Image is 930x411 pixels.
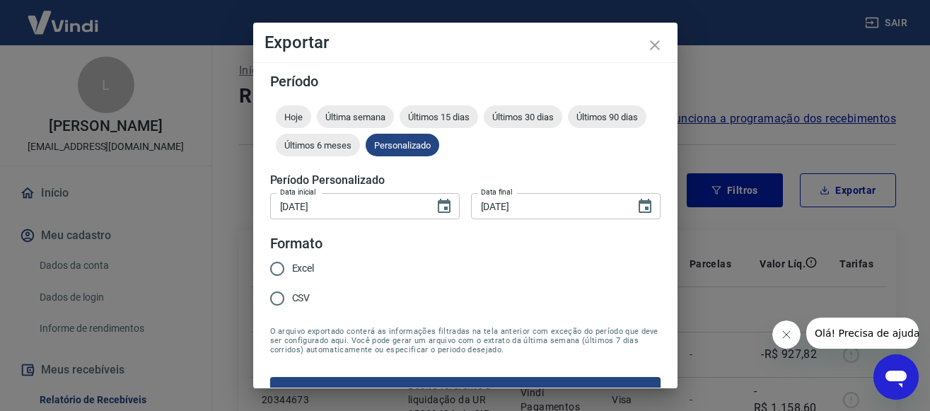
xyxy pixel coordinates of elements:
[484,105,562,128] div: Últimos 30 dias
[265,34,666,51] h4: Exportar
[873,354,919,400] iframe: Botão para abrir a janela de mensagens
[270,233,323,254] legend: Formato
[366,140,439,151] span: Personalizado
[481,187,513,197] label: Data final
[568,112,646,122] span: Últimos 90 dias
[631,192,659,221] button: Choose date, selected date is 20 de ago de 2025
[270,173,661,187] h5: Período Personalizado
[276,105,311,128] div: Hoje
[317,112,394,122] span: Última semana
[276,140,360,151] span: Últimos 6 meses
[400,105,478,128] div: Últimos 15 dias
[270,327,661,354] span: O arquivo exportado conterá as informações filtradas na tela anterior com exceção do período que ...
[471,193,625,219] input: DD/MM/YYYY
[270,193,424,219] input: DD/MM/YYYY
[366,134,439,156] div: Personalizado
[280,187,316,197] label: Data inicial
[8,10,119,21] span: Olá! Precisa de ajuda?
[317,105,394,128] div: Última semana
[292,291,310,306] span: CSV
[276,112,311,122] span: Hoje
[568,105,646,128] div: Últimos 90 dias
[270,74,661,88] h5: Período
[430,192,458,221] button: Choose date, selected date is 20 de ago de 2025
[292,261,315,276] span: Excel
[772,320,801,349] iframe: Fechar mensagem
[484,112,562,122] span: Últimos 30 dias
[276,134,360,156] div: Últimos 6 meses
[638,28,672,62] button: close
[400,112,478,122] span: Últimos 15 dias
[806,318,919,349] iframe: Mensagem da empresa
[270,377,661,407] button: Exportar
